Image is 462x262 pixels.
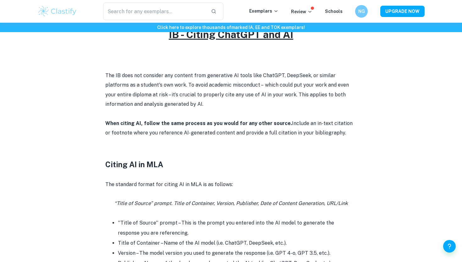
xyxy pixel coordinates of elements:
[37,5,77,18] img: Clastify logo
[1,24,461,31] h6: Click here to explore thousands of marked IA, EE and TOK exemplars !
[105,120,292,126] strong: When citing AI, follow the same process as you would for any other source.
[105,159,357,170] h3: Citing AI in MLA
[325,9,343,14] a: Schools
[114,200,348,206] i: “Title of Source” prompt. Title of Container, Version, Publisher, Date of Content Generation, URL...
[105,180,357,189] p: The standard format for citing AI in MLA is as follows:
[118,248,357,258] li: Version – The model version you used to generate the response (i.e. GPT 4-o, GPT 3.5, etc.).
[355,5,368,18] button: NG
[443,240,456,253] button: Help and Feedback
[291,8,312,15] p: Review
[105,71,357,109] p: The IB does not consider any content from generative AI tools like ChatGPT, DeepSeek, or similar ...
[118,218,357,238] li: ''Title of Source'' prompt – This is the prompt you entered into the AI model to generate the res...
[105,119,357,138] p: Include an in-text citation or footnote where you reference AI-generated content and provide a fu...
[169,29,293,40] u: IB - Citing ChatGPT and AI
[380,6,425,17] button: UPGRADE NOW
[358,8,365,15] h6: NG
[249,8,278,14] p: Exemplars
[118,238,357,248] li: Title of Container – Name of the AI model (i.e. ChatGPT, DeepSeek, etc.).
[103,3,206,20] input: Search for any exemplars...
